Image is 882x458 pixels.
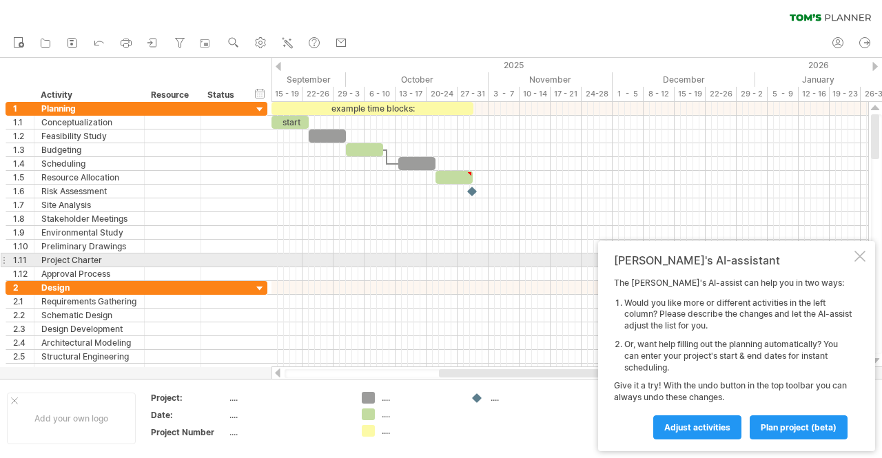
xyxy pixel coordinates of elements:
div: Preliminary Drawings [41,240,137,253]
div: 15 - 19 [271,87,302,101]
div: 17 - 21 [551,87,582,101]
div: Feasibility Study [41,129,137,143]
div: Resource Allocation [41,171,137,184]
div: 2.2 [13,309,34,322]
div: Status [207,88,238,102]
span: plan project (beta) [761,422,837,433]
div: Planning [41,102,137,115]
div: Site Analysis [41,198,137,211]
div: 5 - 9 [768,87,799,101]
div: .... [229,409,345,421]
div: 29 - 2 [737,87,768,101]
div: .... [382,425,457,437]
div: .... [382,408,457,420]
div: .... [229,426,345,438]
div: 1.9 [13,226,34,239]
div: 2.1 [13,295,34,308]
div: 29 - 3 [334,87,365,101]
div: .... [491,392,566,404]
div: Project: [151,392,227,404]
div: Requirements Gathering [41,295,137,308]
div: 2.5 [13,350,34,363]
div: Approval Process [41,267,137,280]
div: example time blocks: [271,102,473,115]
div: 1.12 [13,267,34,280]
a: Adjust activities [653,415,741,439]
div: 1.8 [13,212,34,225]
div: 27 - 31 [458,87,489,101]
div: September 2025 [209,72,346,87]
div: Environmental Study [41,226,137,239]
li: Would you like more or different activities in the left column? Please describe the changes and l... [624,298,852,332]
div: 1.7 [13,198,34,211]
div: 3 - 7 [489,87,520,101]
div: 1.4 [13,157,34,170]
div: The [PERSON_NAME]'s AI-assist can help you in two ways: Give it a try! With the undo button in th... [614,278,852,439]
div: 1.3 [13,143,34,156]
div: 1.6 [13,185,34,198]
div: October 2025 [346,72,489,87]
div: 1.11 [13,253,34,267]
div: 12 - 16 [799,87,830,101]
div: 22-26 [302,87,334,101]
div: 20-24 [427,87,458,101]
div: [PERSON_NAME]'s AI-assistant [614,253,852,267]
div: November 2025 [489,72,613,87]
div: Stakeholder Meetings [41,212,137,225]
div: Risk Assessment [41,185,137,198]
div: Project Number [151,426,227,438]
div: Scheduling [41,157,137,170]
div: Electrical Planning [41,364,137,377]
div: start [271,116,309,129]
div: 1 [13,102,34,115]
div: 24-28 [582,87,613,101]
div: Date: [151,409,227,421]
span: Adjust activities [664,422,730,433]
div: Budgeting [41,143,137,156]
div: 1.10 [13,240,34,253]
div: 1.1 [13,116,34,129]
div: Project Charter [41,253,137,267]
div: Resource [151,88,193,102]
div: 2.4 [13,336,34,349]
div: .... [382,392,457,404]
li: Or, want help filling out the planning automatically? You can enter your project's start & end da... [624,339,852,373]
div: 2.6 [13,364,34,377]
div: 6 - 10 [365,87,396,101]
div: 15 - 19 [675,87,706,101]
div: Architectural Modeling [41,336,137,349]
div: December 2025 [613,72,755,87]
a: plan project (beta) [750,415,848,439]
div: 13 - 17 [396,87,427,101]
div: 1.5 [13,171,34,184]
div: Conceptualization [41,116,137,129]
div: Structural Engineering [41,350,137,363]
div: Activity [41,88,136,102]
div: Design Development [41,322,137,335]
div: 22-26 [706,87,737,101]
div: .... [229,392,345,404]
div: Design [41,281,137,294]
div: 19 - 23 [830,87,861,101]
div: 2.3 [13,322,34,335]
div: 8 - 12 [644,87,675,101]
div: 10 - 14 [520,87,551,101]
div: 2 [13,281,34,294]
div: 1.2 [13,129,34,143]
div: 1 - 5 [613,87,644,101]
div: Add your own logo [7,393,136,444]
div: Schematic Design [41,309,137,322]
